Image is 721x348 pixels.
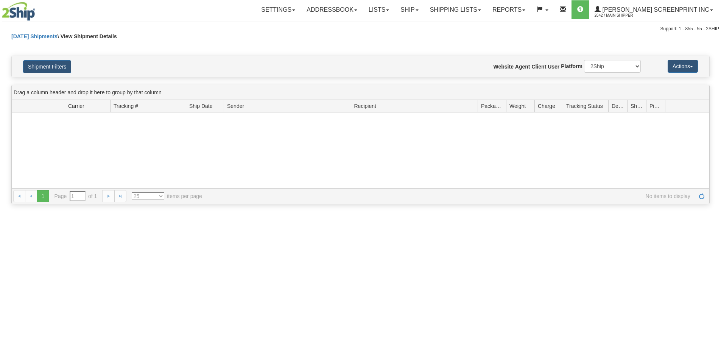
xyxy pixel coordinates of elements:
[68,102,84,110] span: Carrier
[301,0,363,19] a: Addressbook
[487,0,531,19] a: Reports
[363,0,395,19] a: Lists
[213,192,690,200] span: No items to display
[548,63,559,70] label: User
[58,33,117,39] span: \ View Shipment Details
[11,33,58,39] a: [DATE] Shipments
[424,0,487,19] a: Shipping lists
[561,62,582,70] label: Platform
[589,0,719,19] a: [PERSON_NAME] Screenprint Inc 2642 / Main Shipper
[255,0,301,19] a: Settings
[696,190,708,202] a: Refresh
[668,60,698,73] button: Actions
[631,102,643,110] span: Shipment Issues
[12,85,709,100] div: grid grouping header
[114,102,138,110] span: Tracking #
[227,102,244,110] span: Sender
[481,102,503,110] span: Packages
[395,0,424,19] a: Ship
[531,63,546,70] label: Client
[566,102,603,110] span: Tracking Status
[601,6,709,13] span: [PERSON_NAME] Screenprint Inc
[2,26,719,32] div: Support: 1 - 855 - 55 - 2SHIP
[509,102,526,110] span: Weight
[595,12,651,19] span: 2642 / Main Shipper
[612,102,624,110] span: Delivery Status
[189,102,212,110] span: Ship Date
[494,63,514,70] label: Website
[23,60,71,73] button: Shipment Filters
[538,102,555,110] span: Charge
[37,190,49,202] span: 1
[55,191,97,201] span: Page of 1
[649,102,662,110] span: Pickup Status
[2,2,35,21] img: logo2642.jpg
[354,102,376,110] span: Recipient
[132,192,202,200] span: items per page
[515,63,530,70] label: Agent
